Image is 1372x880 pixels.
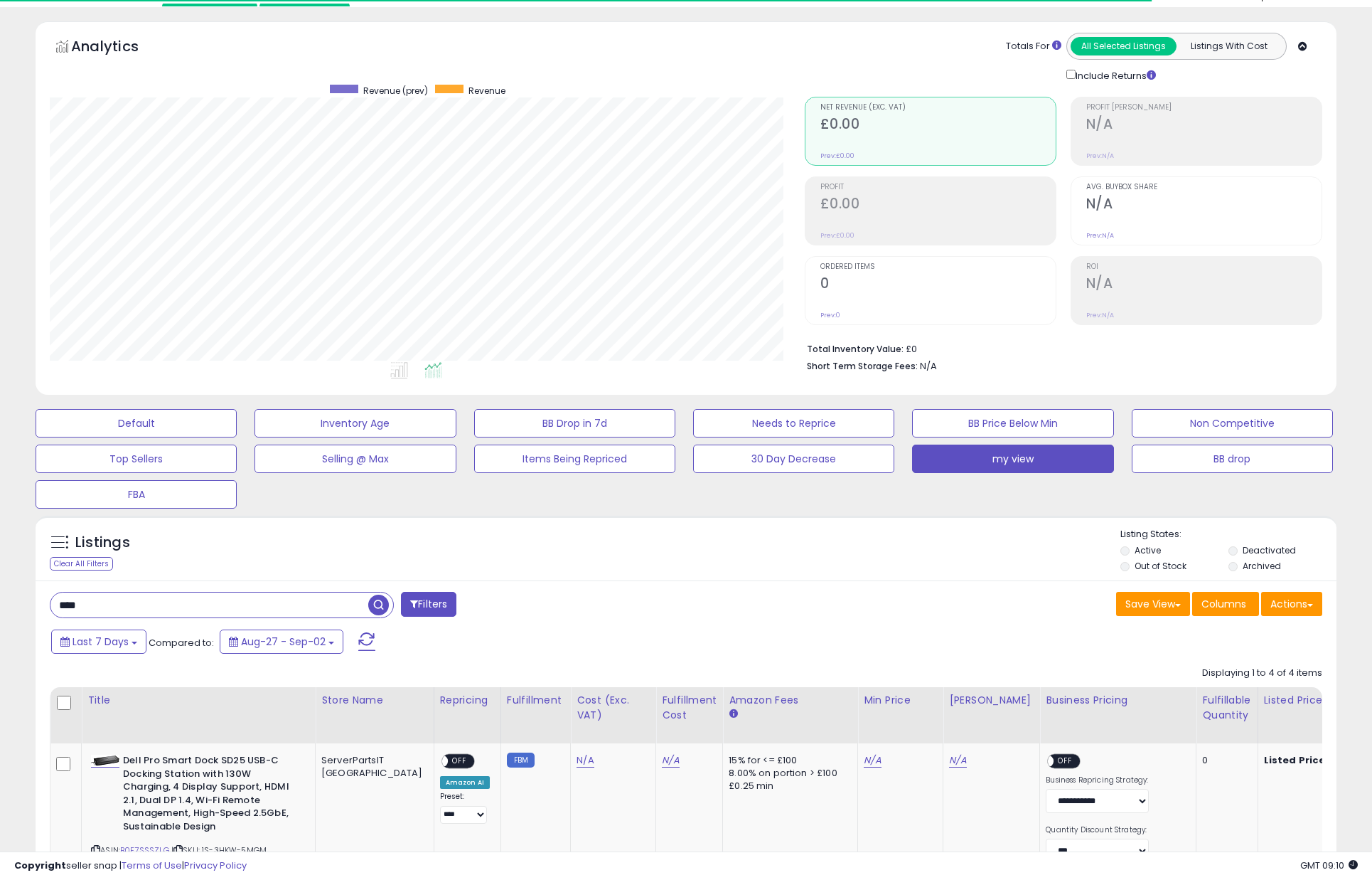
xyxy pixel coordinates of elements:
h2: N/A [1086,196,1322,215]
button: Columns [1192,592,1259,616]
span: Avg. Buybox Share [1086,184,1322,191]
div: Cost (Exc. VAT) [577,693,650,723]
a: N/A [577,753,594,768]
button: Filters [401,592,456,617]
div: £0.25 min [729,780,847,792]
div: Displaying 1 to 4 of 4 items [1202,667,1322,680]
span: Profit [PERSON_NAME] [1086,104,1322,112]
div: Amazon AI [440,776,490,789]
h2: 0 [820,275,1056,295]
button: Default [36,409,237,438]
button: Items Being Repriced [474,445,675,473]
div: Min Price [864,693,937,708]
label: Deactivated [1243,544,1296,556]
span: Revenue [468,85,505,97]
button: Last 7 Days [51,630,146,654]
div: ServerPartsIT [GEOGRAPHIC_DATA] [321,754,423,780]
span: Last 7 Days [73,635,129,649]
div: Include Returns [1056,67,1173,83]
small: Prev: £0.00 [820,152,854,160]
label: Out of Stock [1135,560,1186,572]
a: B0F7SSSZLG [120,844,169,857]
span: Net Revenue (Exc. VAT) [820,104,1056,112]
span: OFF [448,756,471,768]
div: Amazon Fees [729,693,852,708]
b: Total Inventory Value: [807,343,904,355]
div: Clear All Filters [50,557,113,571]
h2: N/A [1086,275,1322,295]
div: 8.00% on portion > £100 [729,767,847,780]
a: N/A [864,753,881,768]
a: Terms of Use [122,859,182,872]
button: my view [912,445,1113,473]
button: Actions [1261,592,1322,616]
div: Preset: [440,792,490,824]
span: OFF [1054,756,1077,768]
button: Top Sellers [36,445,237,473]
button: Aug-27 - Sep-02 [220,630,343,654]
button: All Selected Listings [1071,37,1177,55]
span: Revenue (prev) [363,85,428,97]
span: Columns [1201,597,1246,611]
li: £0 [807,339,1312,356]
div: [PERSON_NAME] [949,693,1034,708]
span: Aug-27 - Sep-02 [241,635,326,649]
button: FBA [36,480,237,509]
small: Amazon Fees. [729,708,737,721]
small: FBM [507,753,535,768]
button: BB Price Below Min [912,409,1113,438]
div: Fulfillment Cost [662,693,717,723]
div: Fulfillment [507,693,564,708]
button: BB drop [1132,445,1333,473]
span: Profit [820,184,1056,191]
div: 0 [1202,754,1246,767]
div: Fulfillable Quantity [1202,693,1251,723]
label: Quantity Discount Strategy: [1046,825,1149,835]
a: N/A [662,753,679,768]
span: Ordered Items [820,263,1056,271]
span: ROI [1086,263,1322,271]
button: BB Drop in 7d [474,409,675,438]
h5: Listings [75,533,130,553]
label: Active [1135,544,1161,556]
strong: Copyright [14,859,66,872]
small: Prev: N/A [1086,311,1114,319]
span: 2025-09-10 09:10 GMT [1300,859,1358,872]
span: N/A [920,359,937,373]
img: 21Kuf9cF0lL._SL40_.jpg [91,755,119,767]
button: Non Competitive [1132,409,1333,438]
div: Totals For [1006,40,1061,53]
h2: £0.00 [820,196,1056,215]
b: Short Term Storage Fees: [807,360,918,372]
h2: £0.00 [820,116,1056,135]
label: Archived [1243,560,1281,572]
p: Listing States: [1120,528,1336,541]
b: Dell Pro Smart Dock SD25 USB-C Docking Station with 130W Charging, 4 Display Support, HDMI 2.1, D... [123,754,296,837]
span: Compared to: [149,636,214,650]
div: Title [87,693,309,708]
div: Store Name [321,693,428,708]
h2: N/A [1086,116,1322,135]
h5: Analytics [71,36,166,60]
small: Prev: £0.00 [820,231,854,240]
div: Business Pricing [1046,693,1190,708]
div: Repricing [440,693,495,708]
small: Prev: N/A [1086,152,1114,160]
button: Listings With Cost [1176,37,1282,55]
label: Business Repricing Strategy: [1046,775,1149,785]
button: Save View [1116,592,1190,616]
small: Prev: 0 [820,311,840,319]
b: Listed Price: [1264,753,1329,767]
div: 15% for <= £100 [729,754,847,767]
a: N/A [949,753,966,768]
span: | SKU: 1S-3HKW-5MGM [171,844,267,856]
button: Selling @ Max [254,445,456,473]
div: seller snap | | [14,859,247,873]
button: 30 Day Decrease [693,445,894,473]
button: Needs to Reprice [693,409,894,438]
button: Inventory Age [254,409,456,438]
a: Privacy Policy [184,859,247,872]
small: Prev: N/A [1086,231,1114,240]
